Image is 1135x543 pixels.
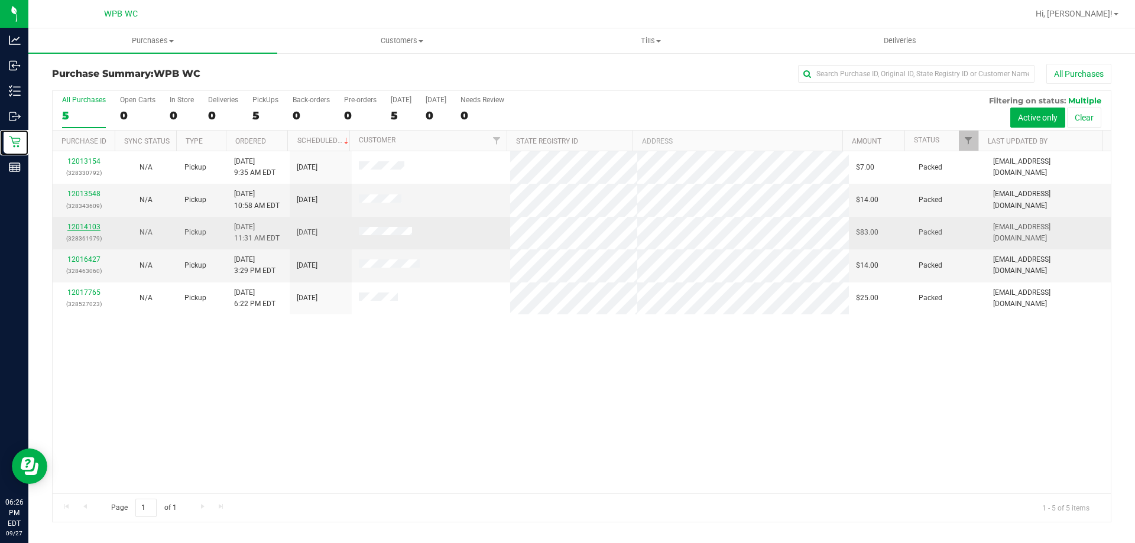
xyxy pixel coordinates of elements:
[9,34,21,46] inline-svg: Analytics
[9,161,21,173] inline-svg: Reports
[62,109,106,122] div: 5
[208,109,238,122] div: 0
[5,497,23,529] p: 06:26 PM EDT
[67,288,100,297] a: 12017765
[919,260,942,271] span: Packed
[52,69,405,79] h3: Purchase Summary:
[61,137,106,145] a: Purchase ID
[140,228,153,236] span: Not Applicable
[426,109,446,122] div: 0
[60,233,108,244] p: (328361979)
[278,35,526,46] span: Customers
[140,261,153,269] span: Not Applicable
[9,110,21,122] inline-svg: Outbound
[234,222,280,244] span: [DATE] 11:31 AM EDT
[104,9,138,19] span: WPB WC
[776,28,1024,53] a: Deliveries
[140,196,153,204] span: Not Applicable
[277,28,526,53] a: Customers
[60,167,108,178] p: (328330792)
[391,96,411,104] div: [DATE]
[297,292,317,304] span: [DATE]
[1068,96,1101,105] span: Multiple
[856,194,878,206] span: $14.00
[140,194,153,206] button: N/A
[391,109,411,122] div: 5
[124,137,170,145] a: Sync Status
[234,188,280,211] span: [DATE] 10:58 AM EDT
[120,109,155,122] div: 0
[170,109,194,122] div: 0
[988,137,1048,145] a: Last Updated By
[140,260,153,271] button: N/A
[993,188,1104,211] span: [EMAIL_ADDRESS][DOMAIN_NAME]
[12,448,47,484] iframe: Resource center
[297,136,351,145] a: Scheduled
[140,294,153,302] span: Not Applicable
[140,162,153,173] button: N/A
[1036,9,1113,18] span: Hi, [PERSON_NAME]!
[516,137,578,145] a: State Registry ID
[856,260,878,271] span: $14.00
[5,529,23,538] p: 09/27
[120,96,155,104] div: Open Carts
[293,109,330,122] div: 0
[184,194,206,206] span: Pickup
[67,223,100,231] a: 12014103
[60,265,108,277] p: (328463060)
[9,85,21,97] inline-svg: Inventory
[62,96,106,104] div: All Purchases
[140,163,153,171] span: Not Applicable
[297,194,317,206] span: [DATE]
[798,65,1035,83] input: Search Purchase ID, Original ID, State Registry ID or Customer Name...
[344,109,377,122] div: 0
[1067,108,1101,128] button: Clear
[993,156,1104,178] span: [EMAIL_ADDRESS][DOMAIN_NAME]
[135,499,157,517] input: 1
[527,35,774,46] span: Tills
[856,292,878,304] span: $25.00
[919,162,942,173] span: Packed
[297,162,317,173] span: [DATE]
[184,227,206,238] span: Pickup
[234,254,275,277] span: [DATE] 3:29 PM EDT
[252,109,278,122] div: 5
[919,227,942,238] span: Packed
[919,194,942,206] span: Packed
[856,162,874,173] span: $7.00
[868,35,932,46] span: Deliveries
[914,136,939,144] a: Status
[140,227,153,238] button: N/A
[993,287,1104,310] span: [EMAIL_ADDRESS][DOMAIN_NAME]
[67,255,100,264] a: 12016427
[9,136,21,148] inline-svg: Retail
[184,260,206,271] span: Pickup
[170,96,194,104] div: In Store
[989,96,1066,105] span: Filtering on status:
[993,254,1104,277] span: [EMAIL_ADDRESS][DOMAIN_NAME]
[633,131,842,151] th: Address
[1046,64,1111,84] button: All Purchases
[297,227,317,238] span: [DATE]
[297,260,317,271] span: [DATE]
[919,292,942,304] span: Packed
[9,60,21,71] inline-svg: Inbound
[359,136,395,144] a: Customer
[60,298,108,310] p: (328527023)
[344,96,377,104] div: Pre-orders
[252,96,278,104] div: PickUps
[140,292,153,304] button: N/A
[426,96,446,104] div: [DATE]
[234,287,275,310] span: [DATE] 6:22 PM EDT
[856,227,878,238] span: $83.00
[1010,108,1065,128] button: Active only
[852,137,881,145] a: Amount
[293,96,330,104] div: Back-orders
[235,137,266,145] a: Ordered
[993,222,1104,244] span: [EMAIL_ADDRESS][DOMAIN_NAME]
[959,131,978,151] a: Filter
[461,109,504,122] div: 0
[28,28,277,53] a: Purchases
[186,137,203,145] a: Type
[184,292,206,304] span: Pickup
